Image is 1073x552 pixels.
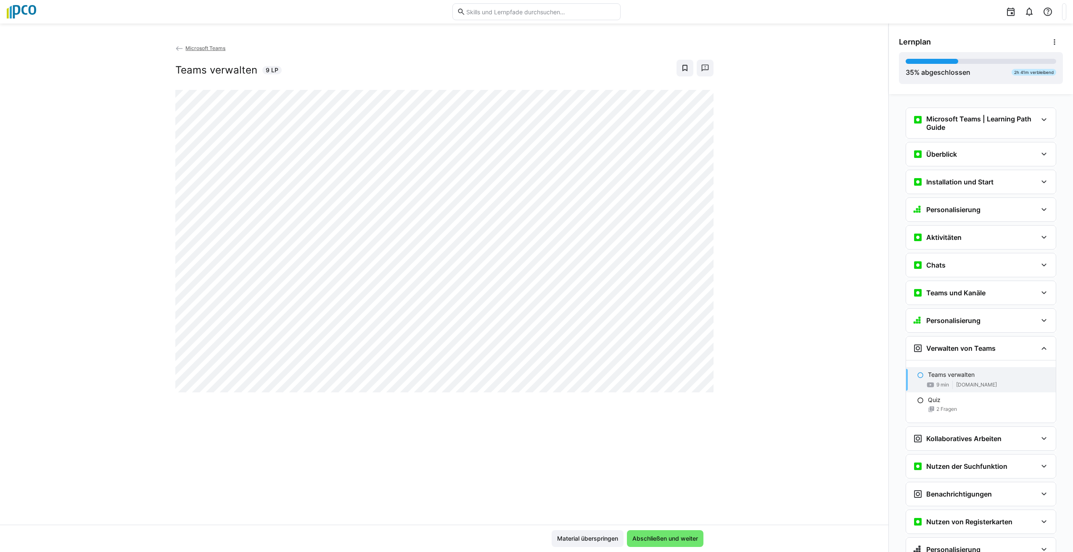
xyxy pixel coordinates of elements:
span: Material überspringen [556,534,619,543]
h3: Nutzen von Registerkarten [926,518,1012,526]
span: [DOMAIN_NAME] [956,381,997,388]
a: Microsoft Teams [175,45,226,51]
h3: Nutzen der Suchfunktion [926,462,1007,471]
input: Skills und Lernpfade durchsuchen… [465,8,616,16]
h3: Verwalten von Teams [926,344,996,352]
h3: Aktivitäten [926,233,962,242]
h3: Microsoft Teams | Learning Path Guide [926,115,1037,131]
h3: Personalisierung [926,205,980,214]
span: 35 [906,68,914,76]
span: 2 Fragen [936,406,957,413]
div: % abgeschlossen [906,67,970,77]
h3: Installation und Start [926,178,994,186]
h3: Benachrichtigungen [926,490,992,498]
h2: Teams verwalten [175,64,257,76]
h3: Überblick [926,150,957,158]
span: 9 LP [266,66,278,74]
span: Lernplan [899,37,931,47]
span: Microsoft Teams [185,45,225,51]
button: Material überspringen [552,530,624,547]
h3: Chats [926,261,946,269]
h3: Personalisierung [926,316,980,325]
div: 2h 41m verbleibend [1012,69,1056,76]
h3: Teams und Kanäle [926,289,986,297]
h3: Kollaboratives Arbeiten [926,434,1002,443]
p: Teams verwalten [928,371,975,379]
button: Abschließen und weiter [627,530,703,547]
span: 9 min [936,381,949,388]
span: Abschließen und weiter [631,534,699,543]
p: Quiz [928,396,941,404]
